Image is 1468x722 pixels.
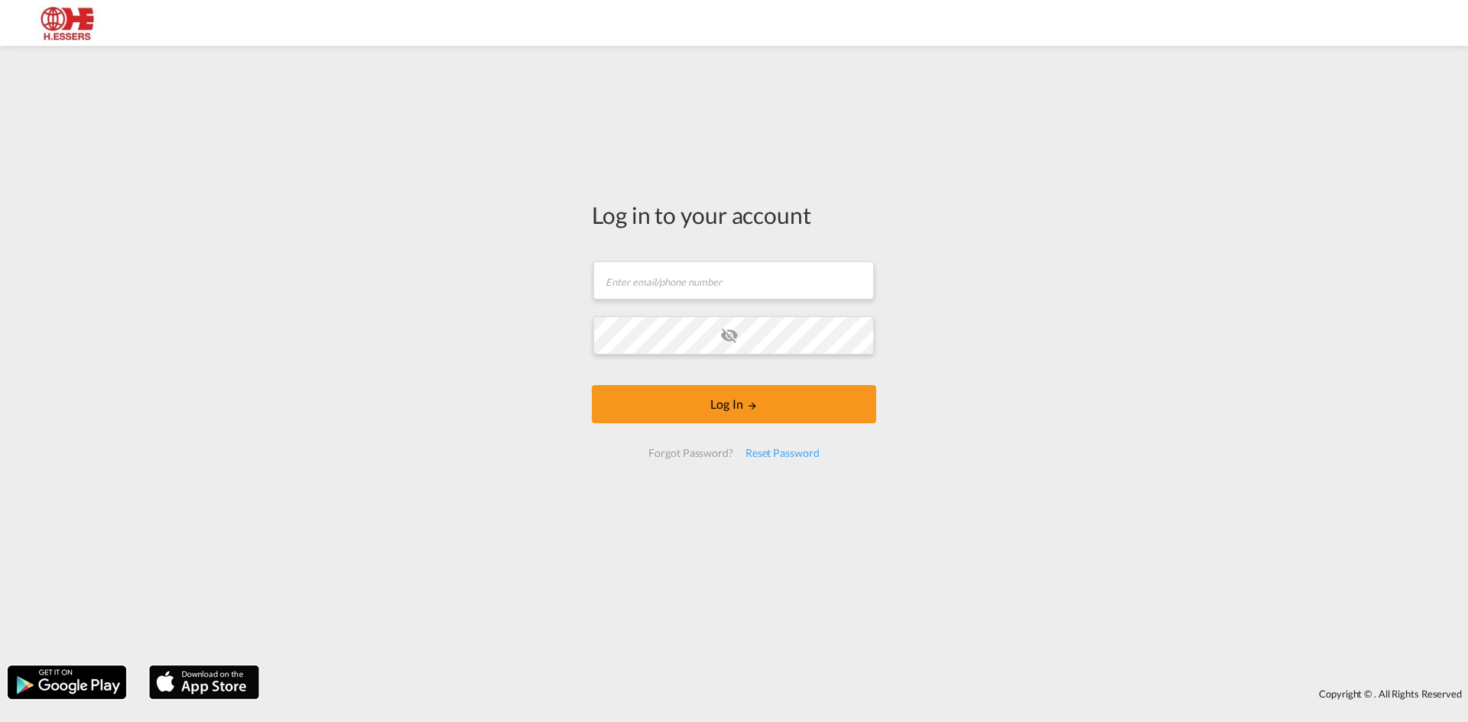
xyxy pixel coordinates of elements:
[720,326,739,345] md-icon: icon-eye-off
[592,385,876,423] button: LOGIN
[592,199,876,231] div: Log in to your account
[739,439,826,467] div: Reset Password
[6,664,128,701] img: google.png
[642,439,739,467] div: Forgot Password?
[23,6,126,40] img: 690005f0ba9d11ee90968bb23dcea500.JPG
[148,664,261,701] img: apple.png
[267,681,1468,707] div: Copyright © . All Rights Reserved
[593,261,874,299] input: Enter email/phone number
